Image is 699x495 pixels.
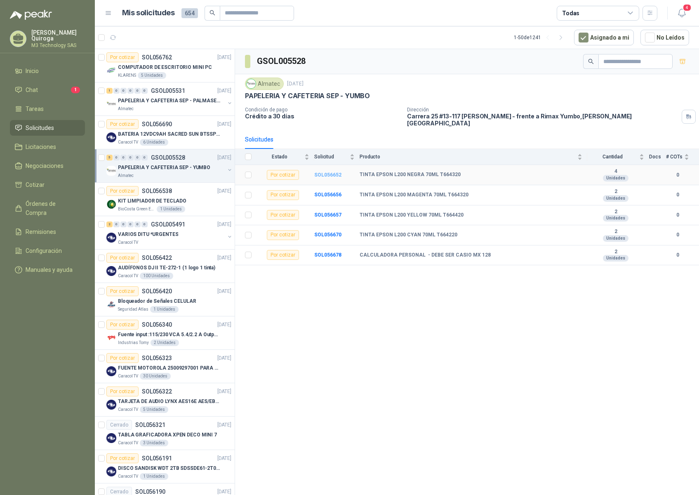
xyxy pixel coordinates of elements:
p: [DATE] [217,421,231,429]
p: Caracol TV [118,139,138,146]
p: VARIOS DITU *URGENTES [118,231,178,238]
span: 4 [683,4,692,12]
b: 2 [587,249,644,255]
p: PAPELERIA Y CAFETERIA SEP - YUMBO [245,92,370,100]
div: 1 - 50 de 1241 [514,31,567,44]
p: Dirección [407,107,678,113]
b: SOL056678 [314,252,341,258]
th: Estado [257,149,314,165]
div: 5 Unidades [138,72,166,79]
b: TINTA EPSON L200 CYAN 70ML T664220 [360,232,457,238]
div: Unidades [603,215,628,222]
a: Negociaciones [10,158,85,174]
th: Solicitud [314,149,360,165]
b: 0 [666,251,689,259]
a: SOL056657 [314,212,341,218]
p: Seguridad Atlas [118,306,148,313]
a: 2 0 0 0 0 0 GSOL005491[DATE] Company LogoVARIOS DITU *URGENTESCaracol TV [106,219,233,246]
b: 0 [666,211,689,219]
div: 5 [106,155,113,160]
p: Industrias Tomy [118,339,149,346]
div: 6 Unidades [140,139,168,146]
a: Por cotizarSOL056322[DATE] Company LogoTARJETA DE AUDIO LYNX AES16E AES/EBU PCICaracol TV5 Unidades [95,383,235,417]
div: 3 Unidades [140,440,168,446]
p: [DATE] [217,87,231,95]
p: TARJETA DE AUDIO LYNX AES16E AES/EBU PCI [118,398,221,405]
a: 1 0 0 0 0 0 GSOL005531[DATE] Company LogoPAPELERIA Y CAFETERIA SEP - PALMASECAAlmatec [106,86,233,112]
p: DISCO SANDISK WDT 2TB SDSSDE61-2T00-G25 [118,464,221,472]
div: Cerrado [106,420,132,430]
button: Asignado a mi [574,30,634,45]
div: 0 [120,155,127,160]
span: Tareas [26,104,44,113]
a: Inicio [10,63,85,79]
div: Por cotizar [267,230,299,240]
p: Caracol TV [118,273,138,279]
div: Solicitudes [245,135,273,144]
p: Bloqueador de Señales CELULAR [118,297,196,305]
p: [DATE] [217,254,231,262]
p: [DATE] [217,354,231,362]
p: Almatec [118,172,134,179]
b: 0 [666,191,689,199]
span: Estado [257,154,303,160]
span: Órdenes de Compra [26,199,77,217]
a: Por cotizarSOL056422[DATE] Company LogoAUDÍFONOS DJ II TE-272-1 (1 logo 1 tinta)Caracol TV100 Uni... [95,250,235,283]
p: Caracol TV [118,406,138,413]
img: Company Logo [106,266,116,276]
div: 0 [141,222,148,227]
p: [DATE] [217,388,231,396]
a: Chat1 [10,82,85,98]
p: [DATE] [217,455,231,462]
p: SOL056340 [142,322,172,328]
img: Company Logo [106,66,116,75]
span: search [209,10,215,16]
img: Company Logo [106,132,116,142]
a: 5 0 0 0 0 0 GSOL005528[DATE] Company LogoPAPELERIA Y CAFETERIA SEP - YUMBOAlmatec [106,153,233,179]
p: Caracol TV [118,373,138,379]
div: Almatec [245,78,284,90]
div: 5 Unidades [140,406,168,413]
p: SOL056191 [142,455,172,461]
p: AUDÍFONOS DJ II TE-272-1 (1 logo 1 tinta) [118,264,215,272]
a: Por cotizarSOL056323[DATE] Company LogoFUENTE MOTOROLA 25009297001 PARA EP450Caracol TV30 Unidades [95,350,235,383]
th: Producto [360,149,587,165]
div: Por cotizar [106,52,139,62]
p: Fuente input :115/230 VCA 5.4/2.2 A Output: 24 VDC 10 A 47-63 Hz [118,331,221,339]
b: TINTA EPSON L200 YELLOW 70ML T664420 [360,212,464,219]
img: Company Logo [106,333,116,343]
a: SOL056670 [314,232,341,238]
div: 2 [106,222,113,227]
div: Por cotizar [106,353,139,363]
p: SOL056322 [142,389,172,394]
p: GSOL005531 [151,88,185,94]
div: Por cotizar [267,250,299,260]
b: CALCULADORA PERSONAL - DEBE SER CASIO MX 128 [360,252,491,259]
a: Por cotizarSOL056690[DATE] Company LogoBATERIA 12VDC9AH SACRED SUN BTSSP12-9HRCaracol TV6 Unidades [95,116,235,149]
div: 0 [113,155,120,160]
a: Por cotizarSOL056762[DATE] Company LogoCOMPUTADOR DE ESCRITORIO MINI PCKLARENS5 Unidades [95,49,235,82]
div: 0 [127,155,134,160]
b: 2 [587,209,644,215]
span: Negociaciones [26,161,64,170]
p: SOL056420 [142,288,172,294]
p: KLARENS [118,72,136,79]
b: 2 [587,189,644,195]
p: [DATE] [217,120,231,128]
span: 1 [71,87,80,93]
span: Manuales y ayuda [26,265,73,274]
div: Todas [562,9,579,18]
th: Cantidad [587,149,649,165]
div: Unidades [603,175,628,181]
div: 1 Unidades [150,306,179,313]
p: GSOL005528 [151,155,185,160]
div: 1 [106,88,113,94]
div: 0 [141,155,148,160]
p: PAPELERIA Y CAFETERIA SEP - PALMASECA [118,97,221,105]
div: Por cotizar [267,210,299,220]
div: 100 Unidades [140,273,173,279]
a: Por cotizarSOL056420[DATE] Company LogoBloqueador de Señales CELULARSeguridad Atlas1 Unidades [95,283,235,316]
p: SOL056422 [142,255,172,261]
div: 0 [134,155,141,160]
